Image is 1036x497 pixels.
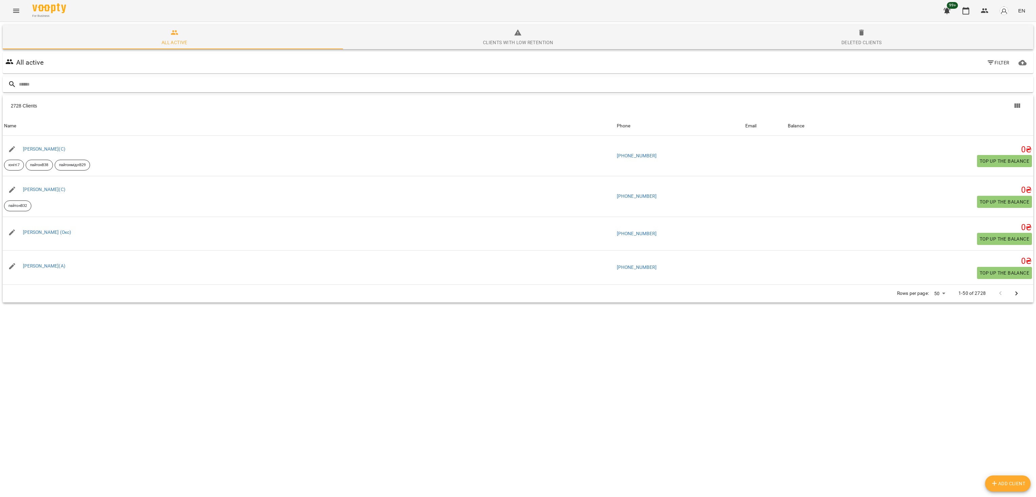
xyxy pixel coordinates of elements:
[980,198,1029,206] span: Top up the balance
[16,57,44,68] h6: All active
[1008,285,1025,302] button: Next Page
[1009,98,1025,114] button: Columns view
[55,160,90,170] div: пайтонмідлВ29
[788,256,1032,267] h5: 0 ₴
[788,185,1032,195] h5: 0 ₴
[977,267,1032,279] button: Top up the balance
[788,122,804,130] div: Balance
[162,38,188,46] div: All active
[788,145,1032,155] h5: 0 ₴
[11,102,523,109] div: 2728 Clients
[980,157,1029,165] span: Top up the balance
[980,235,1029,243] span: Top up the balance
[23,263,65,269] a: [PERSON_NAME](А)
[8,162,20,168] p: юніті7
[617,265,657,270] a: [PHONE_NUMBER]
[788,122,1032,130] span: Balance
[977,155,1032,167] button: Top up the balance
[745,122,757,130] div: Sort
[745,122,785,130] span: Email
[30,162,49,168] p: пайтонВ38
[999,6,1009,15] img: avatar_s.png
[617,153,657,158] a: [PHONE_NUMBER]
[32,3,66,13] img: Voopty Logo
[59,162,86,168] p: пайтонмідлВ29
[977,233,1032,245] button: Top up the balance
[8,3,24,19] button: Menu
[617,122,631,130] div: Sort
[4,122,17,130] div: Sort
[23,146,65,152] a: [PERSON_NAME](С)
[26,160,53,170] div: пайтонВ38
[32,14,66,18] span: For Business
[947,2,958,9] span: 99+
[984,57,1012,69] button: Filter
[3,95,1033,117] div: Table Toolbar
[4,122,17,130] div: Name
[841,38,882,46] div: Deleted clients
[483,38,553,46] div: Clients with low retention
[23,187,65,192] a: [PERSON_NAME](С)
[617,193,657,199] a: [PHONE_NUMBER]
[1015,4,1028,17] button: EN
[4,200,31,211] div: пайтонВ32
[745,122,757,130] div: Email
[931,289,948,299] div: 50
[788,222,1032,233] h5: 0 ₴
[1018,7,1025,14] span: EN
[4,160,24,170] div: юніті7
[897,290,929,297] p: Rows per page:
[8,203,27,209] p: пайтонВ32
[4,122,614,130] span: Name
[617,231,657,236] a: [PHONE_NUMBER]
[977,196,1032,208] button: Top up the balance
[788,122,804,130] div: Sort
[617,122,631,130] div: Phone
[617,122,743,130] span: Phone
[23,229,71,235] a: [PERSON_NAME] (Окс)
[987,59,1009,67] span: Filter
[958,290,986,297] p: 1-50 of 2728
[980,269,1029,277] span: Top up the balance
